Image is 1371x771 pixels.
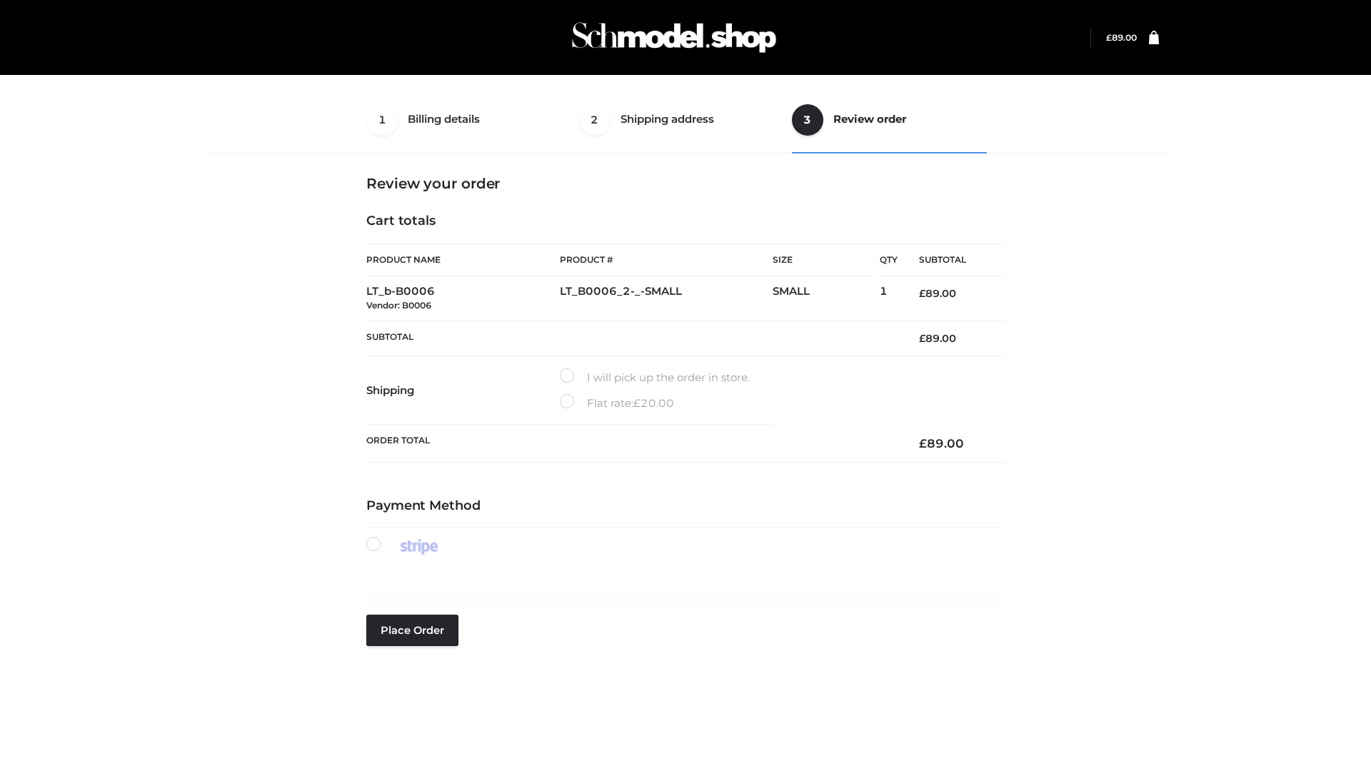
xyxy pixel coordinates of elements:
h3: Review your order [366,175,1005,192]
td: LT_B0006_2-_-SMALL [560,276,773,321]
h4: Cart totals [366,213,1005,229]
small: Vendor: B0006 [366,300,431,311]
th: Order Total [366,425,898,463]
td: SMALL [773,276,880,321]
bdi: 89.00 [1106,32,1137,43]
label: Flat rate: [560,394,674,413]
button: Place order [366,615,458,646]
bdi: 89.00 [919,436,964,450]
th: Subtotal [898,244,1005,276]
span: £ [919,287,925,300]
h4: Payment Method [366,498,1005,514]
td: LT_b-B0006 [366,276,560,321]
th: Qty [880,243,898,276]
td: 1 [880,276,898,321]
bdi: 89.00 [919,287,956,300]
label: I will pick up the order in store. [560,368,750,387]
bdi: 20.00 [633,396,674,410]
a: £89.00 [1106,32,1137,43]
th: Subtotal [366,321,898,356]
span: £ [1106,32,1112,43]
th: Size [773,244,873,276]
span: £ [919,332,925,345]
th: Product # [560,243,773,276]
span: £ [919,436,927,450]
th: Shipping [366,356,560,425]
th: Product Name [366,243,560,276]
img: Schmodel Admin 964 [567,9,781,66]
span: £ [633,396,641,410]
bdi: 89.00 [919,332,956,345]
